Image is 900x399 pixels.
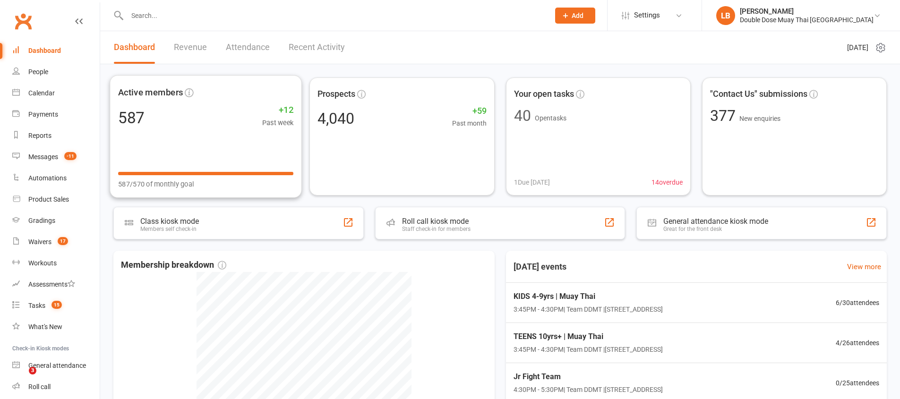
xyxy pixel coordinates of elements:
[51,301,62,309] span: 15
[634,5,660,26] span: Settings
[174,31,207,64] a: Revenue
[121,258,226,272] span: Membership breakdown
[12,376,100,398] a: Roll call
[836,338,879,348] span: 4 / 26 attendees
[514,384,663,395] span: 4:30PM - 5:30PM | Team DDMT | [STREET_ADDRESS]
[28,89,55,97] div: Calendar
[262,103,294,117] span: +12
[28,132,51,139] div: Reports
[716,6,735,25] div: LB
[28,280,75,288] div: Assessments
[514,371,663,383] span: Jr Fight Team
[28,383,51,391] div: Roll call
[289,31,345,64] a: Recent Activity
[28,259,57,267] div: Workouts
[12,189,100,210] a: Product Sales
[514,108,531,123] div: 40
[12,231,100,253] a: Waivers 17
[140,217,199,226] div: Class kiosk mode
[402,217,471,226] div: Roll call kiosk mode
[847,42,868,53] span: [DATE]
[12,210,100,231] a: Gradings
[514,290,663,303] span: KIDS 4-9yrs | Muay Thai
[118,178,194,189] span: 587/570 of monthly goal
[514,304,663,314] span: 3:45PM - 4:30PM | Team DDMT | [STREET_ADDRESS]
[535,114,566,122] span: Open tasks
[514,344,663,355] span: 3:45PM - 4:30PM | Team DDMT | [STREET_ADDRESS]
[12,125,100,146] a: Reports
[710,107,739,125] span: 377
[836,378,879,388] span: 0 / 25 attendees
[452,118,487,128] span: Past month
[64,152,77,160] span: -11
[28,153,58,161] div: Messages
[506,258,574,275] h3: [DATE] events
[28,238,51,246] div: Waivers
[28,47,61,54] div: Dashboard
[12,355,100,376] a: General attendance kiosk mode
[28,362,86,369] div: General attendance
[12,295,100,316] a: Tasks 15
[11,9,35,33] a: Clubworx
[651,177,683,187] span: 14 overdue
[663,217,768,226] div: General attendance kiosk mode
[514,87,574,101] span: Your open tasks
[710,87,807,101] span: "Contact Us" submissions
[28,217,55,224] div: Gradings
[12,274,100,295] a: Assessments
[114,31,155,64] a: Dashboard
[12,104,100,125] a: Payments
[12,146,100,168] a: Messages -11
[12,61,100,83] a: People
[28,174,67,182] div: Automations
[740,7,874,16] div: [PERSON_NAME]
[12,316,100,338] a: What's New
[514,331,663,343] span: TEENS 10yrs+ | Muay Thai
[402,226,471,232] div: Staff check-in for members
[28,110,58,118] div: Payments
[226,31,270,64] a: Attendance
[12,83,100,104] a: Calendar
[317,111,354,126] div: 4,040
[28,195,69,203] div: Product Sales
[140,226,199,232] div: Members self check-in
[12,40,100,61] a: Dashboard
[28,68,48,76] div: People
[118,85,183,100] span: Active members
[28,323,62,331] div: What's New
[124,9,543,22] input: Search...
[317,87,355,101] span: Prospects
[262,117,294,128] span: Past week
[663,226,768,232] div: Great for the front desk
[847,261,881,272] a: View more
[514,177,550,187] span: 1 Due [DATE]
[12,253,100,274] a: Workouts
[836,297,879,308] span: 6 / 30 attendees
[29,367,36,374] span: 3
[555,8,595,24] button: Add
[58,237,68,245] span: 17
[12,168,100,189] a: Automations
[28,302,45,309] div: Tasks
[118,110,145,125] div: 587
[739,115,780,122] span: New enquiries
[452,104,487,118] span: +59
[9,367,32,390] iframe: Intercom live chat
[740,16,874,24] div: Double Dose Muay Thai [GEOGRAPHIC_DATA]
[572,12,583,19] span: Add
